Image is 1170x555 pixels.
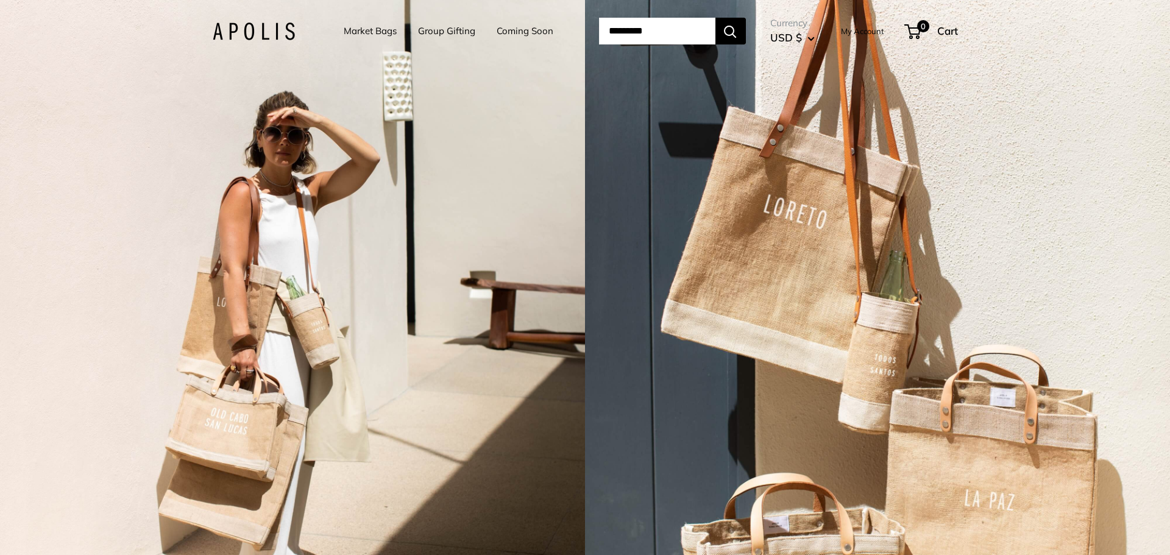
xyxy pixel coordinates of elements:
[770,31,802,44] span: USD $
[770,15,815,32] span: Currency
[599,18,715,44] input: Search...
[841,24,884,38] a: My Account
[770,28,815,48] button: USD $
[937,24,958,37] span: Cart
[916,20,929,32] span: 0
[715,18,746,44] button: Search
[906,21,958,41] a: 0 Cart
[497,23,553,40] a: Coming Soon
[213,23,295,40] img: Apolis
[344,23,397,40] a: Market Bags
[418,23,475,40] a: Group Gifting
